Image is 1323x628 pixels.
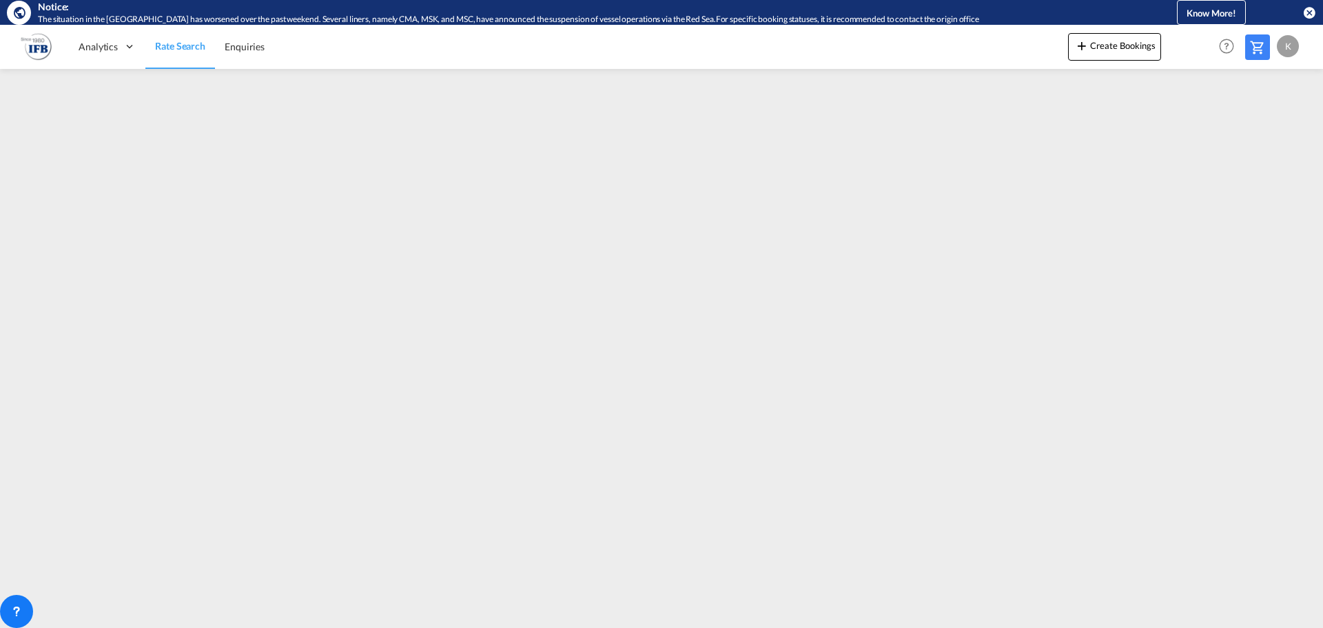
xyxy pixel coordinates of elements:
[38,14,1120,26] div: The situation in the Red Sea has worsened over the past weekend. Several liners, namely CMA, MSK,...
[1215,34,1238,58] span: Help
[21,31,52,62] img: b628ab10256c11eeb52753acbc15d091.png
[215,24,274,69] a: Enquiries
[1074,37,1090,54] md-icon: icon-plus 400-fg
[1277,35,1299,57] div: K
[1187,8,1236,19] span: Know More!
[225,41,265,52] span: Enquiries
[155,40,205,52] span: Rate Search
[69,24,145,69] div: Analytics
[1068,33,1161,61] button: icon-plus 400-fgCreate Bookings
[12,6,26,19] md-icon: icon-earth
[1302,6,1316,19] button: icon-close-circle
[79,40,118,54] span: Analytics
[145,24,215,69] a: Rate Search
[1215,34,1245,59] div: Help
